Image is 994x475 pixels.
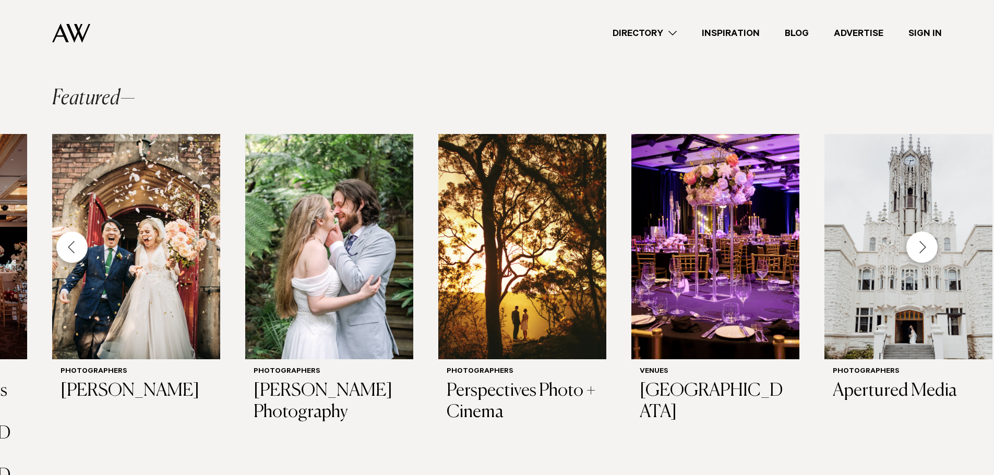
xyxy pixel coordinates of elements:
a: Advertise [821,27,896,41]
h3: [PERSON_NAME] Photography [254,381,405,423]
h2: Featured [52,88,136,109]
h3: [PERSON_NAME] [61,381,212,402]
h6: Venues [640,368,791,376]
a: Auckland Weddings Photographers | Apertured Media Photographers Apertured Media [824,134,992,410]
h3: Apertured Media [833,381,984,402]
h3: Perspectives Photo + Cinema [447,381,598,423]
h6: Photographers [61,368,212,376]
a: Inspiration [689,27,772,41]
a: Auckland Weddings Photographers | Perspectives Photo + Cinema Photographers Perspectives Photo + ... [438,134,606,431]
a: Directory [600,27,689,41]
img: Auckland Weddings Photographers | Apertured Media [824,134,992,359]
img: Auckland Weddings Venues | Pullman Auckland Hotel [631,134,799,359]
h6: Photographers [447,368,598,376]
h6: Photographers [833,368,984,376]
img: Auckland Weddings Photographers | Perspectives Photo + Cinema [438,134,606,359]
img: Auckland Weddings Photographers | Trang Dong Photography [245,134,413,359]
a: Blog [772,27,821,41]
a: Sign In [896,27,954,41]
img: Auckland Weddings Photographers | Zahn [52,134,220,359]
h3: [GEOGRAPHIC_DATA] [640,381,791,423]
a: Auckland Weddings Venues | Pullman Auckland Hotel Venues [GEOGRAPHIC_DATA] [631,134,799,431]
h6: Photographers [254,368,405,376]
a: Auckland Weddings Photographers | Zahn Photographers [PERSON_NAME] [52,134,220,410]
img: Auckland Weddings Logo [52,23,90,43]
a: Auckland Weddings Photographers | Trang Dong Photography Photographers [PERSON_NAME] Photography [245,134,413,431]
